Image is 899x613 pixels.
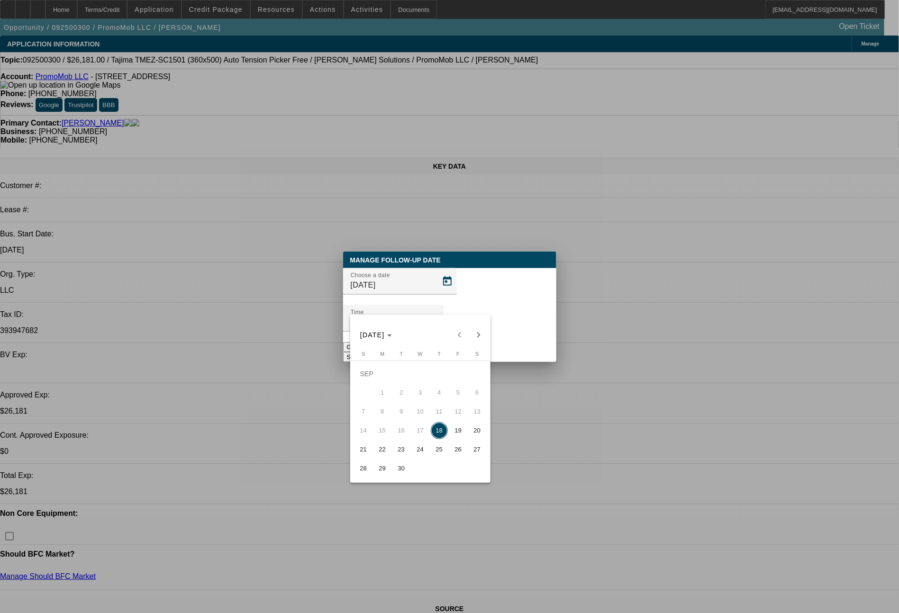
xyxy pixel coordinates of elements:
span: [DATE] [360,331,385,339]
span: 30 [393,460,410,477]
span: M [380,351,384,357]
button: September 26, 2025 [449,440,468,459]
button: September 7, 2025 [354,402,373,421]
span: 14 [355,422,372,439]
span: 22 [374,441,391,458]
button: September 13, 2025 [468,402,487,421]
button: September 4, 2025 [430,383,449,402]
span: 2 [393,384,410,401]
span: 13 [469,403,486,420]
button: September 25, 2025 [430,440,449,459]
button: September 1, 2025 [373,383,392,402]
button: September 2, 2025 [392,383,411,402]
span: 11 [431,403,448,420]
button: September 24, 2025 [411,440,430,459]
span: S [362,351,365,357]
span: 17 [412,422,429,439]
span: T [400,351,403,357]
button: September 10, 2025 [411,402,430,421]
span: 26 [450,441,467,458]
button: September 9, 2025 [392,402,411,421]
span: 23 [393,441,410,458]
button: September 19, 2025 [449,421,468,440]
span: 18 [431,422,448,439]
button: September 16, 2025 [392,421,411,440]
button: September 27, 2025 [468,440,487,459]
span: 5 [450,384,467,401]
span: 16 [393,422,410,439]
button: September 15, 2025 [373,421,392,440]
button: September 18, 2025 [430,421,449,440]
span: 21 [355,441,372,458]
span: 15 [374,422,391,439]
span: 20 [469,422,486,439]
button: September 21, 2025 [354,440,373,459]
span: W [418,351,423,357]
span: 7 [355,403,372,420]
button: September 28, 2025 [354,459,373,478]
button: September 29, 2025 [373,459,392,478]
span: 3 [412,384,429,401]
button: September 17, 2025 [411,421,430,440]
span: 25 [431,441,448,458]
button: September 22, 2025 [373,440,392,459]
span: 6 [469,384,486,401]
button: September 11, 2025 [430,402,449,421]
span: F [456,351,460,357]
button: Choose month and year [356,326,396,343]
span: 12 [450,403,467,420]
button: September 23, 2025 [392,440,411,459]
button: Next month [469,325,488,344]
span: 8 [374,403,391,420]
span: 19 [450,422,467,439]
span: 29 [374,460,391,477]
button: September 30, 2025 [392,459,411,478]
span: 28 [355,460,372,477]
span: 10 [412,403,429,420]
span: 4 [431,384,448,401]
span: S [475,351,479,357]
button: September 14, 2025 [354,421,373,440]
td: SEP [354,364,487,383]
button: September 20, 2025 [468,421,487,440]
span: 27 [469,441,486,458]
button: September 8, 2025 [373,402,392,421]
button: September 12, 2025 [449,402,468,421]
span: 1 [374,384,391,401]
span: 24 [412,441,429,458]
span: T [437,351,441,357]
button: September 3, 2025 [411,383,430,402]
button: September 5, 2025 [449,383,468,402]
button: September 6, 2025 [468,383,487,402]
span: 9 [393,403,410,420]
